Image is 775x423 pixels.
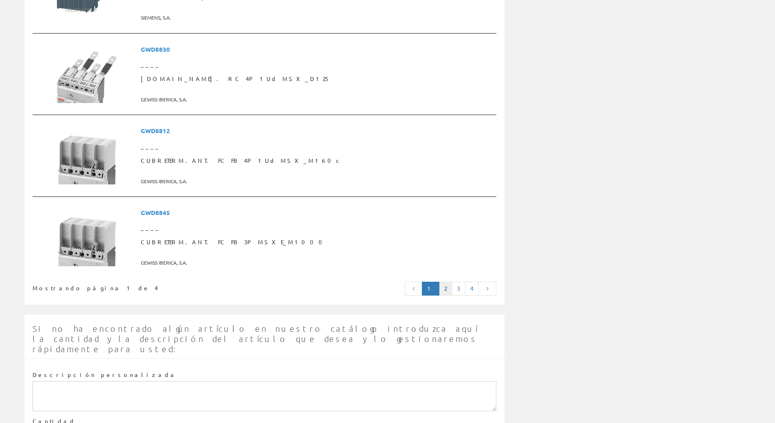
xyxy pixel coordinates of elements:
span: GWD8812 [141,123,493,138]
a: Página anterior [405,282,423,296]
a: Página siguiente [478,282,496,296]
span: ____ [141,139,493,153]
span: GEWISS IBERICA, S.A. [141,256,493,270]
a: 4 [465,282,479,296]
a: Página actual [422,282,439,296]
span: ____ [141,57,493,72]
img: Foto artículo CUBRETER.POST. RC 4P 1Ud MSX_D125 (150x150) [56,42,117,103]
div: Mostrando página 1 de 4 [33,281,219,292]
span: GEWISS IBERICA, S.A. [141,175,493,188]
span: GWD8830 [141,42,493,57]
span: ____ [141,220,493,235]
span: GEWISS IBERICA, S.A. [141,93,493,106]
span: CUBRETERM.ANT. FC FB 4P 1Ud MSX_M160c [141,153,493,168]
a: 2 [439,282,452,296]
img: Foto artículo CUBRETERM.ANT. FC FB 3P MSXE_M1000 (150x150) [56,205,117,266]
span: GWD8845 [141,205,493,220]
span: CUBRETERM.ANT. FC FB 3P MSXE_M1000 [141,235,493,250]
label: Descripción personalizada [33,371,177,379]
a: 3 [452,282,465,296]
span: [DOMAIN_NAME]. RC 4P 1Ud MSX_D125 [141,72,493,86]
img: Foto artículo CUBRETERM.ANT. FC FB 4P 1Ud MSX_M160c (150x150) [56,123,117,184]
span: SIEMENS, S.A. [141,11,493,24]
span: Si no ha encontrado algún artículo en nuestro catálogo introduzca aquí la cantidad y la descripci... [33,324,478,354]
